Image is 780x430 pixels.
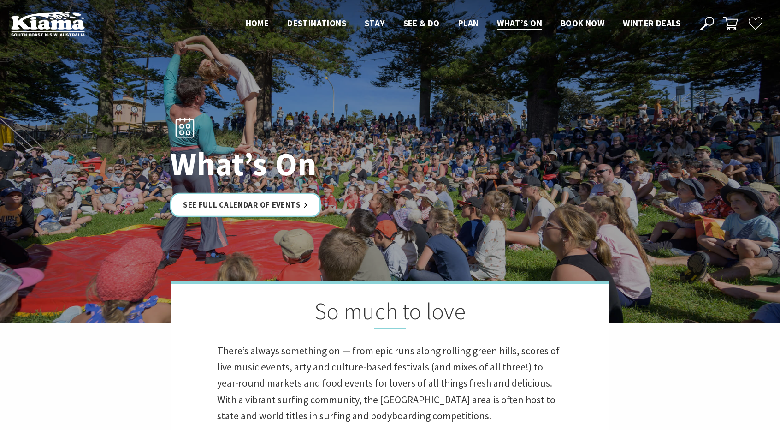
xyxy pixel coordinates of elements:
[170,193,321,217] a: See Full Calendar of Events
[236,16,690,31] nav: Main Menu
[246,18,269,29] span: Home
[458,18,479,29] span: Plan
[497,18,542,29] span: What’s On
[217,343,563,424] p: There’s always something on — from epic runs along rolling green hills, scores of live music even...
[217,298,563,329] h2: So much to love
[623,18,680,29] span: Winter Deals
[170,146,431,182] h1: What’s On
[403,18,440,29] span: See & Do
[287,18,346,29] span: Destinations
[365,18,385,29] span: Stay
[11,11,85,36] img: Kiama Logo
[561,18,604,29] span: Book now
